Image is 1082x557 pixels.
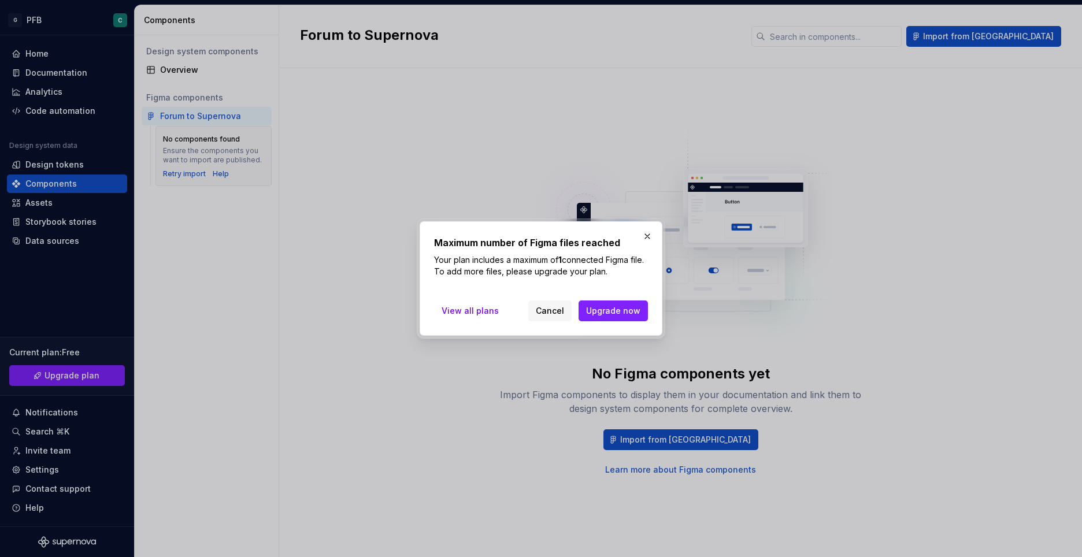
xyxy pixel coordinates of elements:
[434,300,506,321] a: View all plans
[586,305,640,317] span: Upgrade now
[558,255,562,265] b: 1
[442,305,499,317] span: View all plans
[536,305,564,317] span: Cancel
[434,236,648,250] h2: Maximum number of Figma files reached
[528,300,572,321] button: Cancel
[434,254,648,277] p: Your plan includes a maximum of connected Figma file. To add more files, please upgrade your plan.
[579,300,648,321] button: Upgrade now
